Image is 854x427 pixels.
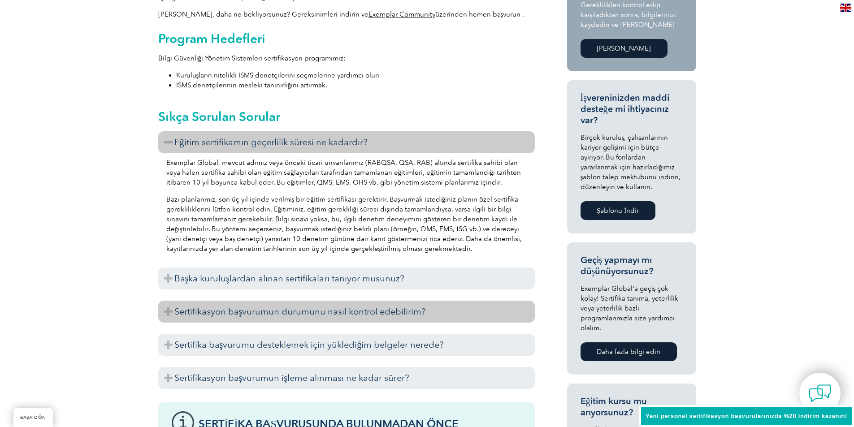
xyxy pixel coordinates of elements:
[368,10,435,18] a: Exemplar Community
[581,39,668,58] a: [PERSON_NAME]
[174,339,444,350] font: Sertifika başvurumu desteklemek için yüklediğim belgeler nerede?
[597,207,639,215] font: Şablonu İndir
[840,4,851,12] img: en
[174,137,368,147] font: Eğitim sertifikamın geçerlilik süresi ne kadardır?
[581,92,669,125] font: İşvereninizden maddi desteğe mi ihtiyacınız var?
[158,54,346,62] font: Bilgi Güvenliği Yönetim Sistemleri sertifikasyon programımız:
[581,201,655,220] a: Şablonu İndir
[158,109,280,124] font: Sıkça Sorulan Sorular
[166,159,521,186] font: Exemplar Global, mevcut adımız veya önceki ticari unvanlarımız (RABQSA, QSA, RAB) altında sertifi...
[809,382,831,405] img: contact-chat.png
[646,413,847,419] font: Yeni personel sertifikasyon başvurularınızda %20 indirim kazanın!
[176,71,380,79] font: Kuruluşların nitelikli ISMS denetçilerini seçmelerine yardımcı olun
[581,285,678,332] font: Exemplar Global'a geçiş çok kolay! Sertifika tanıma, yeterlilik veya yeterlilik bazlı programları...
[581,254,654,276] font: Geçiş yapmayı mı düşünüyorsunuz?
[166,195,522,253] font: Bazı planlarımız, son üç yıl içinde verilmiş bir eğitim sertifikası gerektirir. Başvurmak istediğ...
[158,10,368,18] font: [PERSON_NAME], daha ne bekliyorsunuz? Gereksinimleri indirin ve
[174,306,426,317] font: Sertifikasyon başvurumun durumunu nasıl kontrol edebilirim?
[158,31,265,46] font: Program Hedefleri
[20,415,46,420] font: BAŞA DÖN
[13,408,53,427] a: BAŞA DÖN
[174,273,405,284] font: Başka kuruluşlardan alınan sertifikaları tanıyor musunuz?
[581,134,681,191] font: Birçok kuruluş, çalışanlarının kariyer gelişimi için bütçe ayırıyor. Bu fonlardan yararlanmak içi...
[581,1,676,29] font: Gereklilikleri kontrol edip karşıladıktan sonra, bilgilerinizi kaydedin ve [PERSON_NAME]
[435,10,525,18] font: üzerinden hemen başvurun .
[597,348,660,356] font: Daha fazla bilgi edin
[176,81,328,89] font: ISMS denetçilerinin mesleki tanınırlığını artırmak.
[581,342,677,361] a: Daha fazla bilgi edin
[581,396,647,418] font: Eğitim kursu mu arıyorsunuz?
[174,372,410,383] font: Sertifikasyon başvurumun işleme alınması ne kadar sürer?
[597,44,651,52] font: [PERSON_NAME]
